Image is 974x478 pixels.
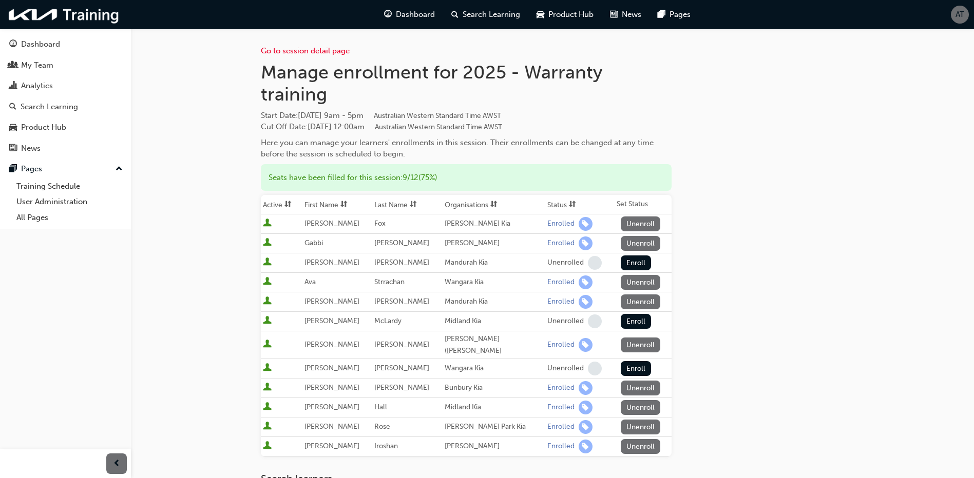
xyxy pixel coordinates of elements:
[569,201,576,209] span: sorting-icon
[579,275,593,289] span: learningRecordVerb_ENROLL-icon
[374,403,387,411] span: Hall
[113,457,121,470] span: prev-icon
[621,255,652,270] button: Enroll
[547,238,575,248] div: Enrolled
[263,296,272,307] span: User is active
[588,256,602,270] span: learningRecordVerb_NONE-icon
[621,314,652,329] button: Enroll
[263,277,272,287] span: User is active
[588,362,602,375] span: learningRecordVerb_NONE-icon
[547,219,575,229] div: Enrolled
[610,8,618,21] span: news-icon
[490,201,498,209] span: sorting-icon
[5,4,123,25] img: kia-training
[12,194,127,210] a: User Administration
[547,383,575,393] div: Enrolled
[547,422,575,432] div: Enrolled
[374,258,429,267] span: [PERSON_NAME]
[621,236,661,251] button: Unenroll
[537,8,544,21] span: car-icon
[445,237,543,249] div: [PERSON_NAME]
[445,315,543,327] div: Midland Kia
[4,35,127,54] a: Dashboard
[615,195,672,214] th: Set Status
[410,201,417,209] span: sorting-icon
[4,118,127,137] a: Product Hub
[445,382,543,394] div: Bunbury Kia
[4,160,127,178] button: Pages
[621,275,661,290] button: Unenroll
[621,216,661,231] button: Unenroll
[261,61,672,106] h1: Manage enrollment for 2025 - Warranty training
[621,381,661,395] button: Unenroll
[21,122,66,133] div: Product Hub
[263,238,272,248] span: User is active
[547,340,575,350] div: Enrolled
[372,195,442,214] th: Toggle SortBy
[9,40,17,49] span: guage-icon
[579,381,593,395] span: learningRecordVerb_ENROLL-icon
[579,440,593,453] span: learningRecordVerb_ENROLL-icon
[304,277,316,286] span: Ava
[528,4,602,25] a: car-iconProduct Hub
[621,420,661,434] button: Unenroll
[445,257,543,269] div: Mandurah Kia
[284,201,292,209] span: sorting-icon
[547,258,584,268] div: Unenrolled
[4,33,127,160] button: DashboardMy TeamAnalyticsSearch LearningProduct HubNews
[304,316,359,325] span: [PERSON_NAME]
[263,363,272,373] span: User is active
[374,383,429,392] span: [PERSON_NAME]
[9,103,16,112] span: search-icon
[445,333,543,356] div: [PERSON_NAME] ([PERSON_NAME]
[547,297,575,307] div: Enrolled
[263,340,272,350] span: User is active
[21,101,78,113] div: Search Learning
[304,383,359,392] span: [PERSON_NAME]
[4,76,127,95] a: Analytics
[21,163,42,175] div: Pages
[9,82,17,91] span: chart-icon
[374,340,429,349] span: [PERSON_NAME]
[9,144,17,153] span: news-icon
[12,210,127,226] a: All Pages
[9,61,17,70] span: people-icon
[445,421,543,433] div: [PERSON_NAME] Park Kia
[340,201,348,209] span: sorting-icon
[443,4,528,25] a: search-iconSearch Learning
[302,195,372,214] th: Toggle SortBy
[304,442,359,450] span: [PERSON_NAME]
[263,316,272,326] span: User is active
[384,8,392,21] span: guage-icon
[298,111,501,120] span: [DATE] 9am - 5pm
[261,46,350,55] a: Go to session detail page
[579,295,593,309] span: learningRecordVerb_ENROLL-icon
[304,364,359,372] span: [PERSON_NAME]
[445,402,543,413] div: Midland Kia
[304,219,359,228] span: [PERSON_NAME]
[261,164,672,191] div: Seats have been filled for this session : 9 / 12 ( 75% )
[621,294,661,309] button: Unenroll
[21,80,53,92] div: Analytics
[374,442,398,450] span: Iroshan
[374,364,429,372] span: [PERSON_NAME]
[547,316,584,326] div: Unenrolled
[304,403,359,411] span: [PERSON_NAME]
[21,59,53,71] div: My Team
[263,257,272,268] span: User is active
[445,363,543,374] div: Wangara Kia
[621,361,652,376] button: Enroll
[579,420,593,434] span: learningRecordVerb_ENROLL-icon
[463,9,520,21] span: Search Learning
[396,9,435,21] span: Dashboard
[445,441,543,452] div: [PERSON_NAME]
[374,316,402,325] span: McLardy
[21,38,60,50] div: Dashboard
[588,314,602,328] span: learningRecordVerb_NONE-icon
[374,219,386,228] span: Fox
[375,123,502,131] span: Australian Western Standard Time AWST
[261,110,672,122] span: Start Date :
[9,123,17,132] span: car-icon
